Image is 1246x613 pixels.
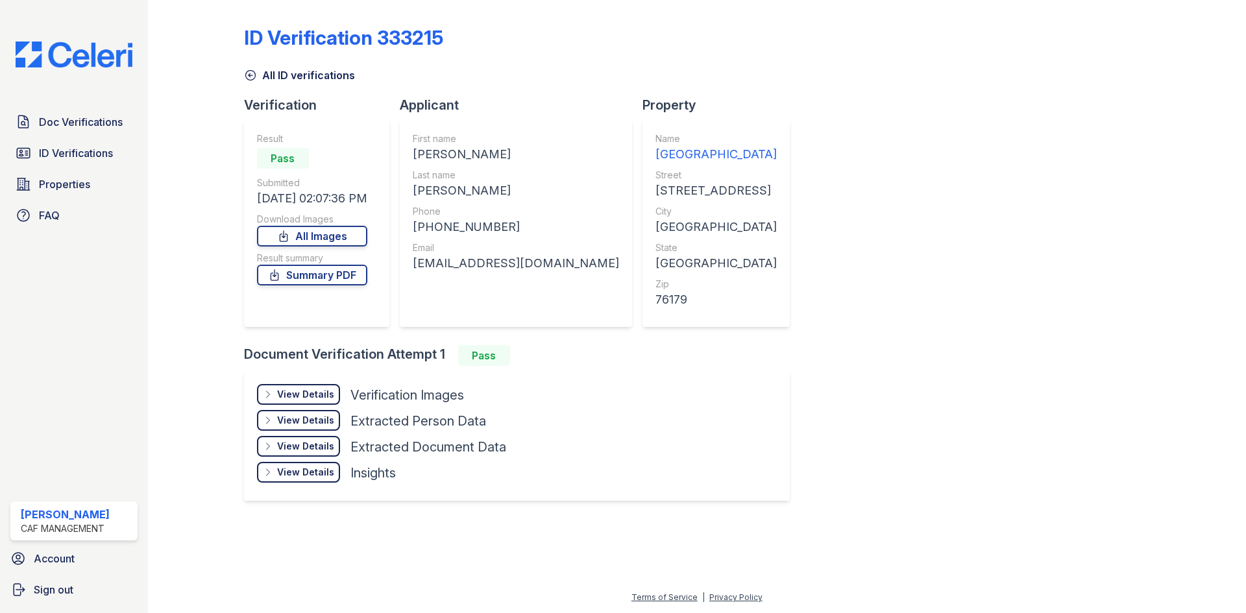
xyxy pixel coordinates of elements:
a: Doc Verifications [10,109,138,135]
div: First name [413,132,619,145]
div: Email [413,241,619,254]
div: View Details [277,388,334,401]
a: ID Verifications [10,140,138,166]
span: Sign out [34,582,73,597]
div: Pass [458,345,510,366]
div: [DATE] 02:07:36 PM [257,189,367,208]
div: Name [655,132,777,145]
div: CAF Management [21,522,110,535]
a: Terms of Service [631,592,698,602]
div: Extracted Document Data [350,438,506,456]
div: [PERSON_NAME] [413,182,619,200]
div: ID Verification 333215 [244,26,443,49]
div: Result summary [257,252,367,265]
div: [PHONE_NUMBER] [413,218,619,236]
div: Result [257,132,367,145]
div: Submitted [257,176,367,189]
a: All ID verifications [244,67,355,83]
a: Sign out [5,577,143,603]
div: 76179 [655,291,777,309]
div: Last name [413,169,619,182]
a: Summary PDF [257,265,367,285]
span: ID Verifications [39,145,113,161]
div: Phone [413,205,619,218]
div: Verification Images [350,386,464,404]
div: [GEOGRAPHIC_DATA] [655,145,777,163]
div: Document Verification Attempt 1 [244,345,800,366]
span: FAQ [39,208,60,223]
div: | [702,592,705,602]
div: [PERSON_NAME] [21,507,110,522]
div: State [655,241,777,254]
img: CE_Logo_Blue-a8612792a0a2168367f1c8372b55b34899dd931a85d93a1a3d3e32e68fde9ad4.png [5,42,143,67]
div: Pass [257,148,309,169]
a: Properties [10,171,138,197]
div: Verification [244,96,400,114]
span: Properties [39,176,90,192]
div: Insights [350,464,396,482]
div: [STREET_ADDRESS] [655,182,777,200]
div: [GEOGRAPHIC_DATA] [655,218,777,236]
div: [GEOGRAPHIC_DATA] [655,254,777,272]
div: City [655,205,777,218]
div: [PERSON_NAME] [413,145,619,163]
a: Privacy Policy [709,592,763,602]
div: View Details [277,466,334,479]
div: Zip [655,278,777,291]
a: Account [5,546,143,571]
div: Download Images [257,213,367,226]
div: Applicant [400,96,642,114]
div: [EMAIL_ADDRESS][DOMAIN_NAME] [413,254,619,272]
a: Name [GEOGRAPHIC_DATA] [655,132,777,163]
div: View Details [277,414,334,427]
div: View Details [277,440,334,453]
a: FAQ [10,202,138,228]
a: All Images [257,226,367,246]
div: Property [642,96,800,114]
span: Account [34,551,75,566]
span: Doc Verifications [39,114,123,130]
div: Extracted Person Data [350,412,486,430]
div: Street [655,169,777,182]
